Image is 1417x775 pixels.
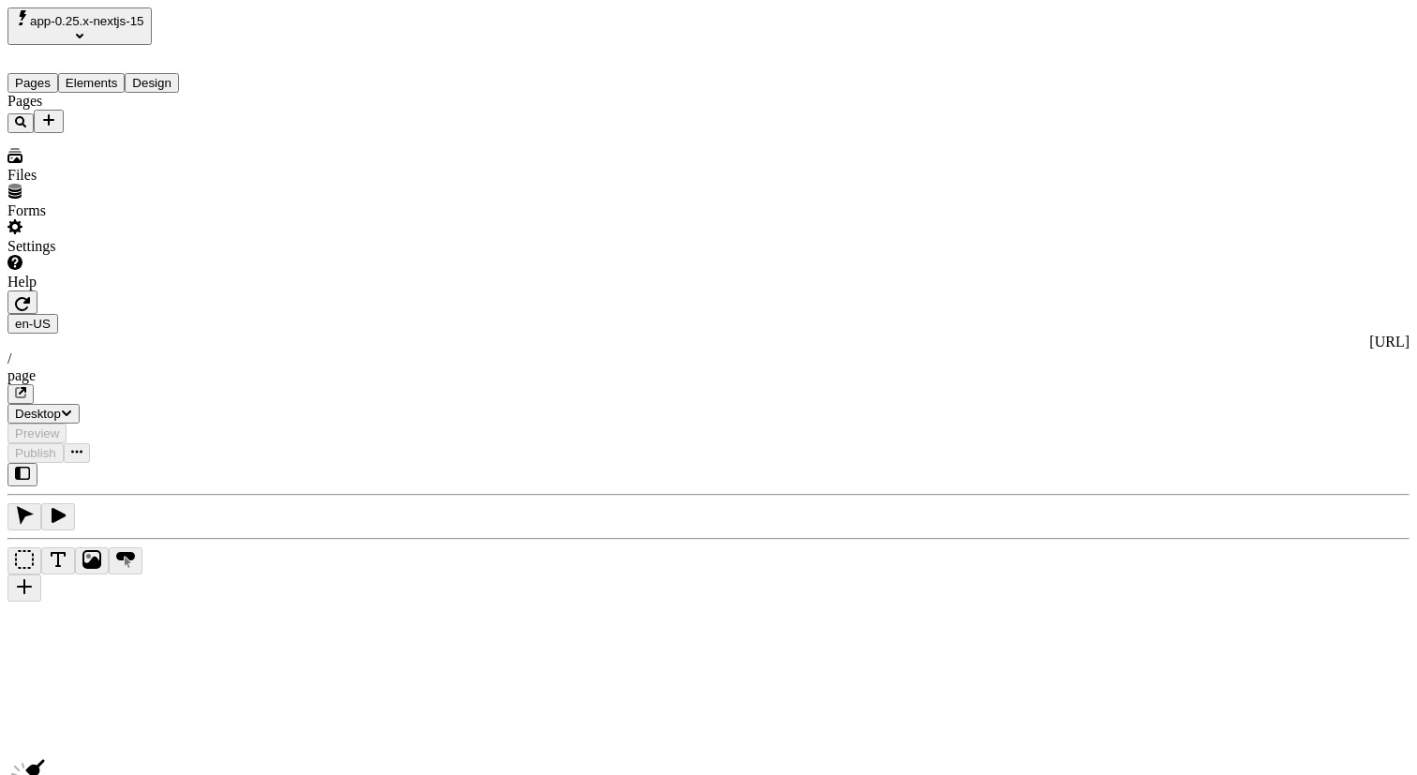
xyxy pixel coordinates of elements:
[41,547,75,574] button: Text
[7,202,232,219] div: Forms
[7,73,58,93] button: Pages
[7,547,41,574] button: Box
[7,424,67,443] button: Preview
[125,73,179,93] button: Design
[7,350,1410,367] div: /
[15,407,61,421] span: Desktop
[7,443,64,463] button: Publish
[30,14,144,28] span: app-0.25.x-nextjs-15
[58,73,126,93] button: Elements
[7,7,152,45] button: Select site
[15,426,59,440] span: Preview
[7,367,1410,384] div: page
[7,167,232,184] div: Files
[15,317,51,331] span: en-US
[7,404,80,424] button: Desktop
[34,110,64,133] button: Add new
[75,547,109,574] button: Image
[7,334,1410,350] div: [URL]
[7,238,232,255] div: Settings
[7,274,232,291] div: Help
[7,93,232,110] div: Pages
[109,547,142,574] button: Button
[15,446,56,460] span: Publish
[7,314,58,334] button: Open locale picker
